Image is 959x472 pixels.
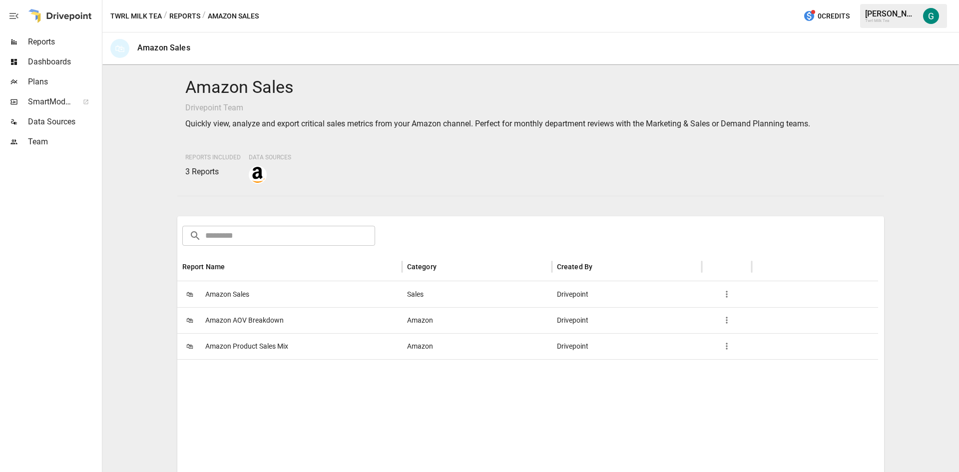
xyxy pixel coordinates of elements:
span: SmartModel [28,96,72,108]
div: / [202,10,206,22]
span: Reports Included [185,154,241,161]
img: amazon [250,167,266,183]
button: Gordon Hagedorn [917,2,945,30]
div: Amazon [402,333,552,359]
p: Drivepoint Team [185,102,877,114]
div: Created By [557,263,593,271]
span: ™ [71,94,78,107]
button: Sort [438,260,452,274]
div: Drivepoint [552,307,702,333]
h4: Amazon Sales [185,77,877,98]
span: 0 Credits [818,10,850,22]
div: [PERSON_NAME] [865,9,917,18]
span: 🛍 [182,287,197,302]
span: Data Sources [249,154,291,161]
div: Drivepoint [552,333,702,359]
span: Team [28,136,100,148]
div: Twrl Milk Tea [865,18,917,23]
div: Amazon Sales [137,43,190,52]
span: Dashboards [28,56,100,68]
button: Sort [593,260,607,274]
button: Twrl Milk Tea [110,10,162,22]
span: Reports [28,36,100,48]
div: 🛍 [110,39,129,58]
div: Drivepoint [552,281,702,307]
div: Sales [402,281,552,307]
button: 0Credits [799,7,854,25]
span: Amazon Sales [205,282,249,307]
span: Amazon AOV Breakdown [205,308,284,333]
span: 🛍 [182,339,197,354]
img: Gordon Hagedorn [923,8,939,24]
button: Reports [169,10,200,22]
span: Data Sources [28,116,100,128]
p: 3 Reports [185,166,241,178]
div: Report Name [182,263,225,271]
div: / [164,10,167,22]
div: Category [407,263,437,271]
span: Amazon Product Sales Mix [205,334,288,359]
span: Plans [28,76,100,88]
div: Amazon [402,307,552,333]
span: 🛍 [182,313,197,328]
p: Quickly view, analyze and export critical sales metrics from your Amazon channel. Perfect for mon... [185,118,877,130]
button: Sort [226,260,240,274]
